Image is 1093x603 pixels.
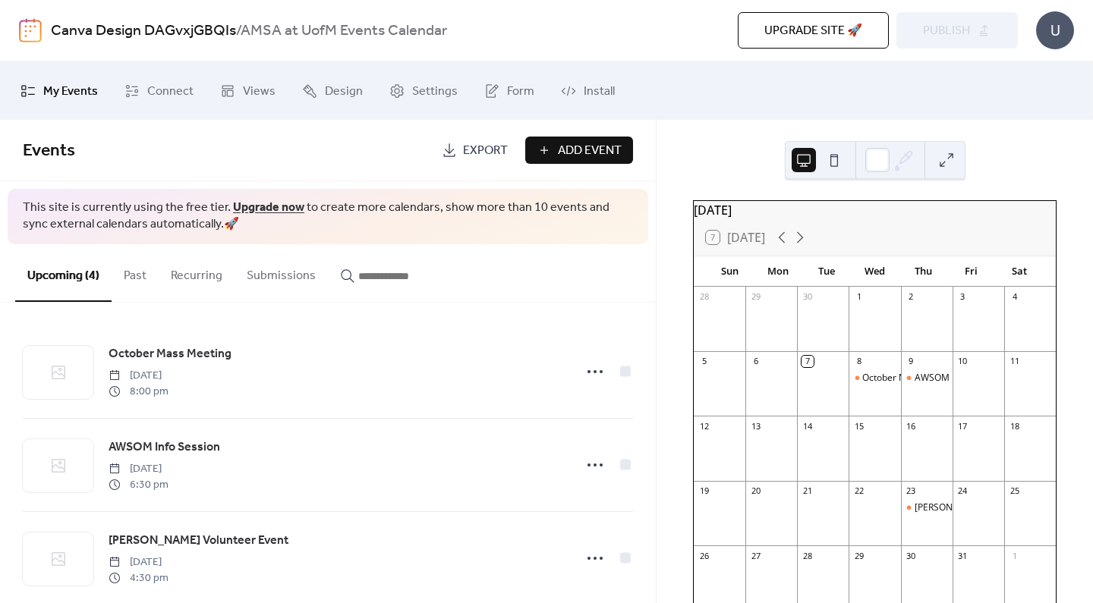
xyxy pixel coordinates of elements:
div: 11 [1009,356,1020,367]
div: October Mass Meeting [849,372,900,385]
span: My Events [43,80,98,103]
span: 8:00 pm [109,384,169,400]
span: AWSOM Info Session [109,438,220,457]
div: 12 [698,420,710,432]
div: AWSOM Info Session [901,372,953,385]
a: Canva Design DAGvxjGBQIs [51,17,236,46]
a: Design [291,68,374,114]
b: AMSA at UofM Events Calendar [241,17,447,46]
div: 26 [698,550,710,561]
button: Add Event [525,137,633,164]
div: Fri [947,256,996,287]
img: logo [19,18,42,42]
div: 31 [957,550,969,561]
div: 3 [957,291,969,303]
span: Add Event [558,142,622,160]
button: Past [112,244,159,300]
div: 24 [957,485,969,497]
div: 21 [802,485,813,497]
div: Ronald McDonald Volunteer Event [901,501,953,514]
div: 23 [906,485,917,497]
div: 8 [853,356,865,367]
div: 25 [1009,485,1020,497]
div: 13 [750,420,761,432]
div: 17 [957,420,969,432]
div: 2 [906,291,917,303]
a: Settings [378,68,469,114]
div: 22 [853,485,865,497]
span: 4:30 pm [109,570,169,586]
div: 7 [802,356,813,367]
span: [DATE] [109,461,169,477]
span: Form [507,80,534,103]
a: October Mass Meeting [109,344,232,364]
span: Settings [412,80,458,103]
div: Wed [851,256,899,287]
div: October Mass Meeting [862,372,959,385]
button: Upcoming (4) [15,244,112,302]
div: 1 [1009,550,1020,561]
span: Events [23,134,75,168]
div: [DATE] [694,201,1056,219]
b: / [236,17,241,46]
div: 29 [750,291,761,303]
span: 6:30 pm [109,477,169,493]
span: [PERSON_NAME] Volunteer Event [109,532,288,550]
span: Connect [147,80,194,103]
div: 19 [698,485,710,497]
button: Recurring [159,244,235,300]
div: 4 [1009,291,1020,303]
div: 20 [750,485,761,497]
div: AWSOM Info Session [915,372,1003,385]
span: [DATE] [109,368,169,384]
div: 15 [853,420,865,432]
a: AWSOM Info Session [109,438,220,457]
span: Design [325,80,363,103]
button: Upgrade site 🚀 [738,12,889,49]
div: Mon [754,256,803,287]
div: [PERSON_NAME] Volunteer Event [915,501,1055,514]
div: 6 [750,356,761,367]
div: 27 [750,550,761,561]
div: Thu [899,256,947,287]
div: 5 [698,356,710,367]
div: 28 [698,291,710,303]
a: Connect [113,68,205,114]
div: 30 [802,291,813,303]
a: My Events [9,68,109,114]
span: This site is currently using the free tier. to create more calendars, show more than 10 events an... [23,199,633,234]
div: 18 [1009,420,1020,432]
div: 1 [853,291,865,303]
span: Install [584,80,615,103]
a: Form [473,68,546,114]
div: 30 [906,550,917,561]
div: Sun [706,256,754,287]
span: [DATE] [109,554,169,570]
div: Tue [802,256,851,287]
a: Upgrade now [233,196,304,219]
div: 9 [906,356,917,367]
span: Upgrade site 🚀 [764,22,862,40]
a: Install [550,68,626,114]
span: Views [243,80,276,103]
a: Export [430,137,519,164]
a: Views [209,68,287,114]
div: 28 [802,550,813,561]
div: 10 [957,356,969,367]
div: Sat [995,256,1044,287]
div: U [1036,11,1074,49]
button: Submissions [235,244,328,300]
div: 29 [853,550,865,561]
span: Export [463,142,508,160]
a: [PERSON_NAME] Volunteer Event [109,531,288,551]
div: 14 [802,420,813,432]
div: 16 [906,420,917,432]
